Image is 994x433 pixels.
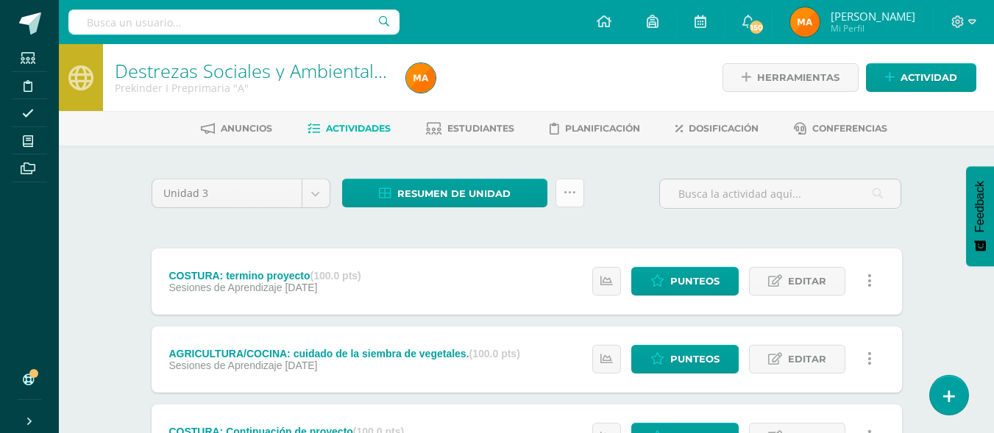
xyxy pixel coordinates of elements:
span: Estudiantes [447,123,514,134]
span: 150 [748,19,764,35]
span: Resumen de unidad [397,180,511,207]
span: Actividades [326,123,391,134]
a: Punteos [631,267,739,296]
span: Herramientas [757,64,839,91]
span: Actividad [901,64,957,91]
a: Actividades [308,117,391,140]
strong: (100.0 pts) [469,348,520,359]
a: Planificación [550,117,640,140]
strong: (100.0 pts) [310,270,361,282]
a: Estudiantes [426,117,514,140]
a: Conferencias [794,117,887,140]
span: Dosificación [689,123,759,134]
div: COSTURA: termino proyecto [168,270,361,282]
h1: Destrezas Sociales y Ambientales [115,60,388,81]
div: AGRICULTURA/COCINA: cuidado de la siembra de vegetales. [168,348,519,359]
img: 457669d3d2726916090ab4ac0b5a95ca.png [406,63,436,93]
span: Planificación [565,123,640,134]
span: Punteos [670,268,720,295]
span: Editar [788,268,826,295]
span: Anuncios [221,123,272,134]
a: Actividad [866,63,976,92]
span: Conferencias [812,123,887,134]
span: Feedback [973,181,987,232]
span: Mi Perfil [831,22,915,35]
span: [PERSON_NAME] [831,9,915,24]
input: Busca un usuario... [68,10,400,35]
span: Sesiones de Aprendizaje [168,282,282,293]
span: Unidad 3 [163,179,291,207]
a: Resumen de unidad [342,179,547,207]
a: Herramientas [723,63,859,92]
span: Punteos [670,346,720,373]
a: Anuncios [201,117,272,140]
span: [DATE] [285,359,317,371]
a: Destrezas Sociales y Ambientales [115,58,393,83]
img: 457669d3d2726916090ab4ac0b5a95ca.png [790,7,820,37]
button: Feedback - Mostrar encuesta [966,166,994,266]
a: Dosificación [675,117,759,140]
span: Editar [788,346,826,373]
div: Prekinder I Preprimaria 'A' [115,81,388,95]
a: Unidad 3 [152,179,330,207]
span: [DATE] [285,282,317,293]
span: Sesiones de Aprendizaje [168,359,282,371]
a: Punteos [631,345,739,373]
input: Busca la actividad aquí... [660,179,901,208]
